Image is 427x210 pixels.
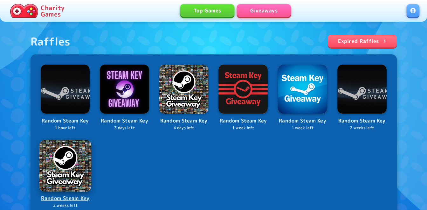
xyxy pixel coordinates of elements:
img: Logo [159,65,209,114]
a: LogoRandom Steam Key2 weeks left [337,65,387,131]
a: LogoRandom Steam Key1 week left [218,65,268,131]
p: Random Steam Key [41,117,90,125]
p: Random Steam Key [218,117,268,125]
p: Random Steam Key [100,117,149,125]
a: Top Games [180,4,234,17]
p: 3 days left [100,125,149,131]
p: Random Steam Key [278,117,327,125]
a: LogoRandom Steam Key1 hour left [41,65,90,131]
a: LogoRandom Steam Key1 week left [278,65,327,131]
p: Random Steam Key [337,117,387,125]
img: Logo [100,65,149,114]
p: Charity Games [41,4,65,17]
a: LogoRandom Steam Key4 days left [159,65,209,131]
p: Random Steam Key [159,117,209,125]
img: Logo [39,140,91,191]
a: LogoRandom Steam Key3 days left [100,65,149,131]
p: 1 week left [218,125,268,131]
div: Raffles [31,35,71,48]
img: Logo [278,65,327,114]
img: Logo [41,65,90,114]
p: 1 hour left [41,125,90,131]
p: Random Steam Key [40,194,91,203]
a: Expired Raffles [328,35,397,47]
p: 2 weeks left [337,125,387,131]
p: 1 week left [278,125,327,131]
a: Giveaways [237,4,291,17]
p: 4 days left [159,125,209,131]
p: 2 weeks left [40,203,91,209]
img: Charity.Games [10,4,38,18]
img: Logo [337,65,387,114]
a: LogoRandom Steam Key2 weeks left [40,140,91,208]
a: Charity Games [8,3,67,19]
img: Logo [218,65,268,114]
